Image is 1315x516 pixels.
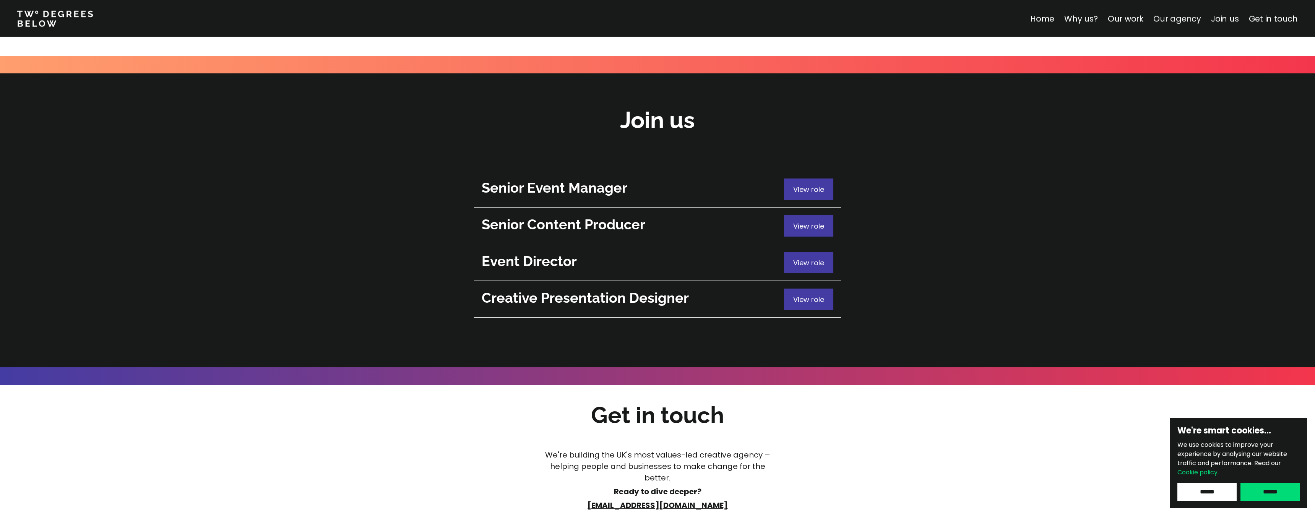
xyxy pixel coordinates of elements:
a: Our agency [1153,13,1201,24]
a: Why us? [1064,13,1098,24]
p: We're building the UK's most values-led creative agency – helping people and businesses to make c... [537,449,778,484]
a: Our work [1108,13,1143,24]
p: We use cookies to improve your experience by analysing our website traffic and performance. [1177,440,1300,477]
h2: Senior Event Manager [482,178,780,197]
a: Get in touch [1249,13,1298,24]
h2: Creative Presentation Designer [482,289,780,307]
strong: Ready to dive deeper? [614,486,701,497]
a: Cookie policy [1177,468,1218,477]
a: Join us [1211,13,1239,24]
a: View role [474,244,841,281]
h2: Join us [620,105,695,136]
h2: Get in touch [591,400,724,431]
span: Read our . [1177,459,1281,477]
span: View role [793,221,824,231]
a: View role [474,171,841,208]
a: [EMAIL_ADDRESS][DOMAIN_NAME] [588,500,728,511]
a: View role [474,208,841,244]
a: Home [1030,13,1054,24]
span: View role [793,258,824,268]
span: View role [793,295,824,304]
h2: Event Director [482,252,780,271]
h6: We're smart cookies… [1177,425,1300,436]
a: View role [474,281,841,318]
span: View role [793,185,824,194]
h2: Senior Content Producer [482,215,780,234]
